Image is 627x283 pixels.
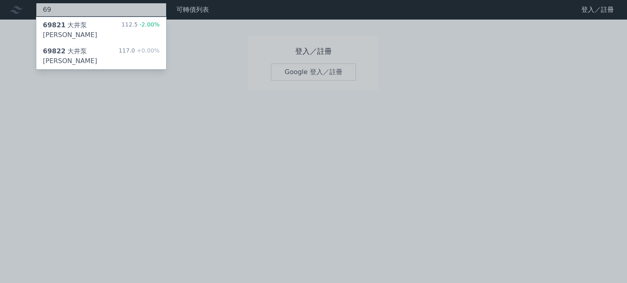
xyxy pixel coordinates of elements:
div: 112.5 [121,20,160,40]
span: -2.00% [138,21,160,28]
a: 69822大井泵[PERSON_NAME] 117.0+0.00% [36,43,166,69]
span: 69821 [43,21,66,29]
div: 大井泵[PERSON_NAME] [43,46,119,66]
span: 69822 [43,47,66,55]
span: +0.00% [135,47,160,54]
div: 117.0 [119,46,160,66]
div: 大井泵[PERSON_NAME] [43,20,121,40]
a: 69821大井泵[PERSON_NAME] 112.5-2.00% [36,17,166,43]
